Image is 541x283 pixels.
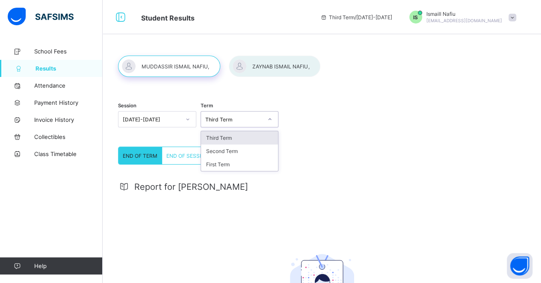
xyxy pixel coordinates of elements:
[35,65,103,72] span: Results
[134,182,248,192] span: Report for [PERSON_NAME]
[205,116,263,123] div: Third Term
[141,14,195,22] span: Student Results
[34,262,102,269] span: Help
[34,48,103,55] span: School Fees
[34,150,103,157] span: Class Timetable
[320,14,392,21] span: session/term information
[166,153,209,159] span: END OF SESSION
[123,116,180,123] div: [DATE]-[DATE]
[413,14,418,21] span: IS
[426,11,502,17] span: Ismaill Nafiu
[34,116,103,123] span: Invoice History
[201,131,278,144] div: Third Term
[507,253,532,279] button: Open asap
[201,144,278,158] div: Second Term
[34,99,103,106] span: Payment History
[34,82,103,89] span: Attendance
[201,103,213,109] span: Term
[118,103,136,109] span: Session
[201,158,278,171] div: First Term
[123,153,157,159] span: END OF TERM
[8,8,74,26] img: safsims
[401,11,520,24] div: IsmaillNafiu
[426,18,502,23] span: [EMAIL_ADDRESS][DOMAIN_NAME]
[34,133,103,140] span: Collectibles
